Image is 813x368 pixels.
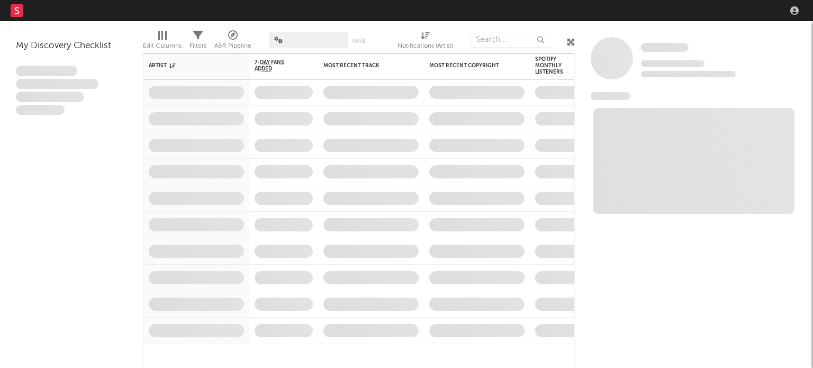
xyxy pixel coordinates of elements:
[16,105,65,115] span: Aliquam viverra
[16,66,77,76] span: Lorem ipsum dolor
[149,62,228,69] div: Artist
[641,43,689,52] span: Some Artist
[641,42,689,53] a: Some Artist
[352,38,366,44] button: Save
[255,59,297,72] span: 7-Day Fans Added
[214,26,251,57] div: A&R Pipeline
[143,40,182,52] div: Edit Columns
[16,40,127,52] div: My Discovery Checklist
[214,40,251,52] div: A&R Pipeline
[591,92,630,100] span: News Feed
[189,40,206,52] div: Filters
[470,32,549,48] input: Search...
[535,56,572,75] div: Spotify Monthly Listeners
[641,60,704,67] span: Tracking Since: [DATE]
[398,26,453,57] div: Notifications (Artist)
[398,40,453,52] div: Notifications (Artist)
[641,71,736,77] span: 0 fans last week
[323,62,403,69] div: Most Recent Track
[16,92,84,102] span: Praesent ac interdum
[143,26,182,57] div: Edit Columns
[429,62,509,69] div: Most Recent Copyright
[16,79,98,89] span: Integer aliquet in purus et
[189,26,206,57] div: Filters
